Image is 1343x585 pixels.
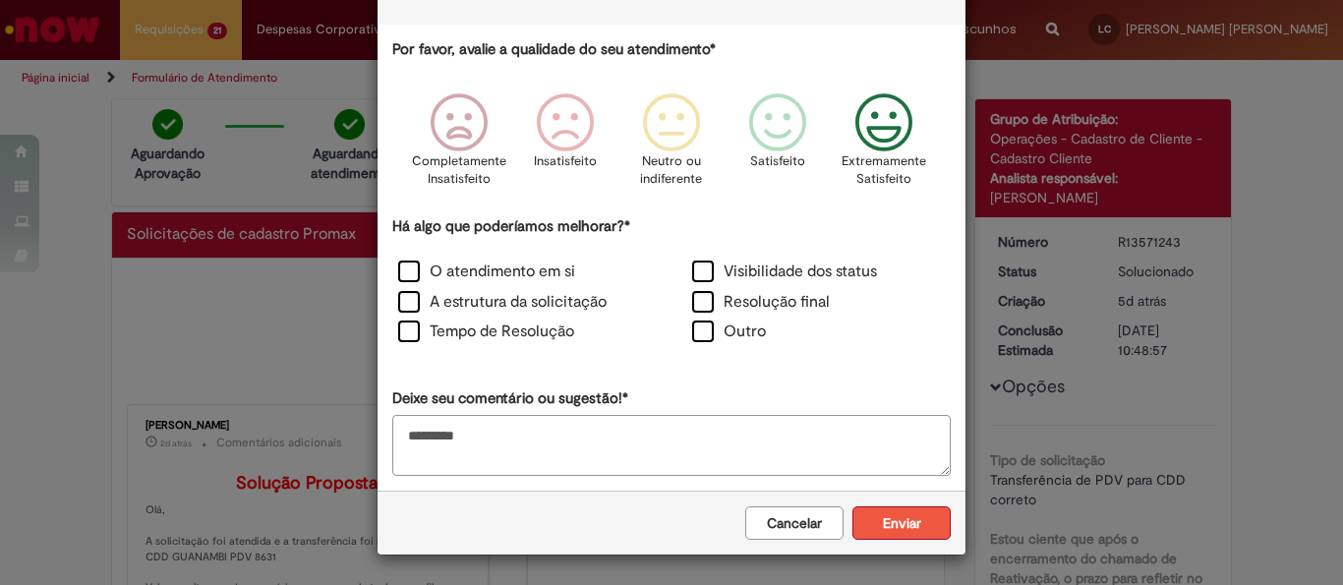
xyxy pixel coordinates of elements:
label: O atendimento em si [398,261,575,283]
p: Satisfeito [750,152,805,171]
div: Neutro ou indiferente [621,79,722,213]
label: Visibilidade dos status [692,261,877,283]
label: A estrutura da solicitação [398,291,607,314]
div: Extremamente Satisfeito [834,79,934,213]
label: Outro [692,321,766,343]
label: Por favor, avalie a qualidade do seu atendimento* [392,39,716,60]
p: Extremamente Satisfeito [842,152,926,189]
p: Completamente Insatisfeito [412,152,506,189]
div: Satisfeito [728,79,828,213]
div: Há algo que poderíamos melhorar?* [392,216,951,349]
label: Resolução final [692,291,830,314]
label: Tempo de Resolução [398,321,574,343]
p: Insatisfeito [534,152,597,171]
button: Enviar [852,506,951,540]
div: Insatisfeito [515,79,615,213]
button: Cancelar [745,506,844,540]
div: Completamente Insatisfeito [408,79,508,213]
label: Deixe seu comentário ou sugestão!* [392,388,628,409]
p: Neutro ou indiferente [636,152,707,189]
